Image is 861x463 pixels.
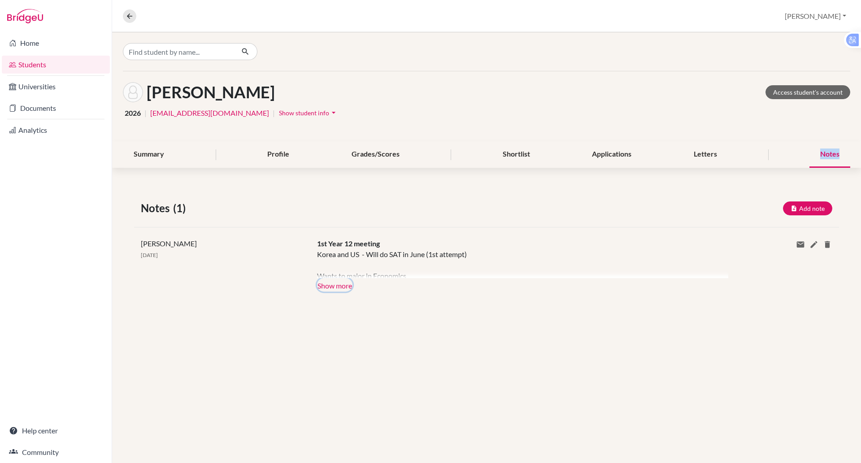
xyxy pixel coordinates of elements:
button: [PERSON_NAME] [781,8,850,25]
a: [EMAIL_ADDRESS][DOMAIN_NAME] [150,108,269,118]
img: Bridge-U [7,9,43,23]
span: | [273,108,275,118]
h1: [PERSON_NAME] [147,83,275,102]
div: Applications [581,141,642,168]
span: 1st Year 12 meeting [317,239,380,248]
span: (1) [173,200,189,216]
a: Access student's account [765,85,850,99]
a: Home [2,34,110,52]
span: Show student info [279,109,329,117]
input: Find student by name... [123,43,234,60]
a: Students [2,56,110,74]
img: Isabella Park's avatar [123,82,143,102]
div: Korea and US - Will do SAT in June (1st attempt) Wants to major in Economics Current grades : HL ... [317,249,715,278]
a: Universities [2,78,110,96]
div: Notes [809,141,850,168]
span: [DATE] [141,252,158,258]
div: Summary [123,141,175,168]
span: [PERSON_NAME] [141,239,197,248]
div: Letters [683,141,728,168]
div: Grades/Scores [341,141,410,168]
div: Shortlist [492,141,541,168]
span: Notes [141,200,173,216]
a: Analytics [2,121,110,139]
button: Show student infoarrow_drop_down [278,106,339,120]
a: Help center [2,422,110,440]
button: Add note [783,201,832,215]
span: 2026 [125,108,141,118]
a: Community [2,443,110,461]
div: Profile [257,141,300,168]
span: | [144,108,147,118]
a: Documents [2,99,110,117]
i: arrow_drop_down [329,108,338,117]
button: Show more [317,278,352,292]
